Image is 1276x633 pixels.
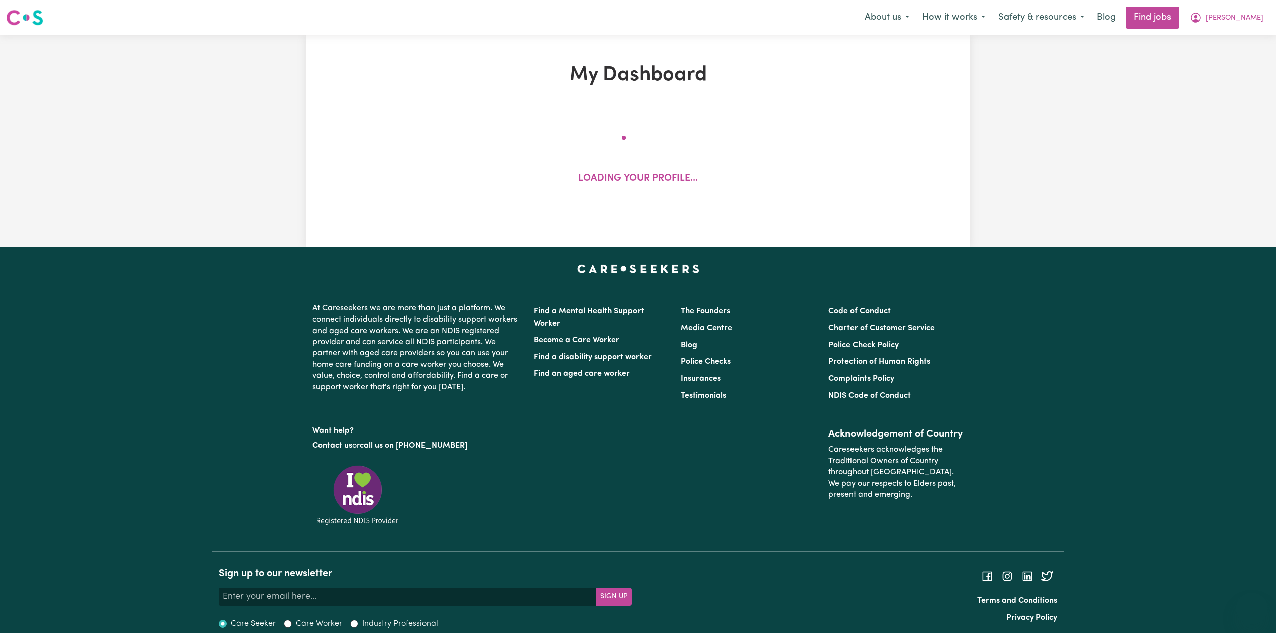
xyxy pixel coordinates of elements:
h1: My Dashboard [423,63,853,87]
a: Protection of Human Rights [828,358,930,366]
iframe: Button to launch messaging window [1236,593,1268,625]
a: Complaints Policy [828,375,894,383]
a: Police Checks [681,358,731,366]
a: Terms and Conditions [977,597,1057,605]
p: or [312,436,521,455]
button: Subscribe [596,588,632,606]
a: Follow Careseekers on Instagram [1001,572,1013,580]
a: Blog [681,341,697,349]
a: Follow Careseekers on LinkedIn [1021,572,1033,580]
h2: Acknowledgement of Country [828,428,964,440]
img: Registered NDIS provider [312,464,403,526]
button: How it works [916,7,992,28]
label: Care Worker [296,618,342,630]
a: Police Check Policy [828,341,899,349]
a: Find a disability support worker [534,353,652,361]
label: Industry Professional [362,618,438,630]
a: Testimonials [681,392,726,400]
a: Insurances [681,375,721,383]
a: Careseekers logo [6,6,43,29]
h2: Sign up to our newsletter [219,568,632,580]
span: [PERSON_NAME] [1206,13,1263,24]
p: At Careseekers we are more than just a platform. We connect individuals directly to disability su... [312,299,521,397]
img: Careseekers logo [6,9,43,27]
p: Want help? [312,421,521,436]
a: Careseekers home page [577,265,699,273]
label: Care Seeker [231,618,276,630]
a: Code of Conduct [828,307,891,315]
a: call us on [PHONE_NUMBER] [360,442,467,450]
button: Safety & resources [992,7,1091,28]
a: Follow Careseekers on Facebook [981,572,993,580]
a: Blog [1091,7,1122,29]
a: Become a Care Worker [534,336,619,344]
a: Find a Mental Health Support Worker [534,307,644,328]
a: Privacy Policy [1006,614,1057,622]
a: Follow Careseekers on Twitter [1041,572,1053,580]
a: Media Centre [681,324,732,332]
a: Contact us [312,442,352,450]
a: Find an aged care worker [534,370,630,378]
a: The Founders [681,307,730,315]
button: My Account [1183,7,1270,28]
button: About us [858,7,916,28]
a: NDIS Code of Conduct [828,392,911,400]
p: Careseekers acknowledges the Traditional Owners of Country throughout [GEOGRAPHIC_DATA]. We pay o... [828,440,964,504]
a: Find jobs [1126,7,1179,29]
a: Charter of Customer Service [828,324,935,332]
p: Loading your profile... [578,172,698,186]
input: Enter your email here... [219,588,596,606]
